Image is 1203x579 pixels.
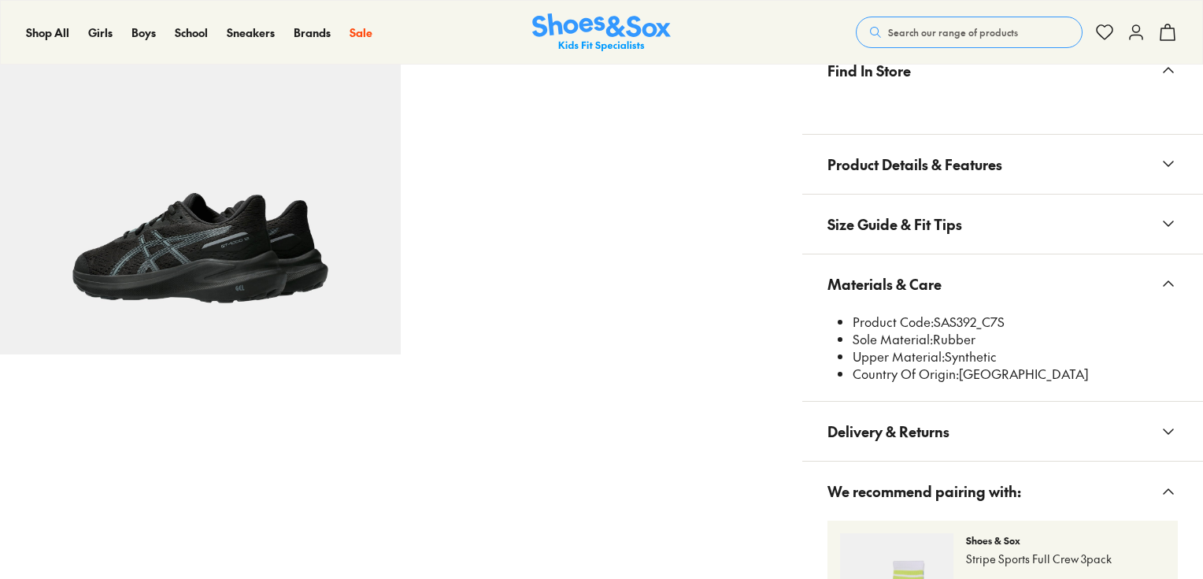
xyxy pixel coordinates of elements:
[294,24,331,40] span: Brands
[966,533,1165,547] p: Shoes & Sox
[227,24,275,41] a: Sneakers
[853,348,1178,366] li: Synthetic
[802,254,1203,314] button: Materials & Care
[131,24,156,41] a: Boys
[827,141,1002,187] span: Product Details & Features
[856,17,1083,48] button: Search our range of products
[350,24,372,40] span: Sale
[802,462,1203,521] button: We recommend pairing with:
[532,13,671,52] img: SNS_Logo_Responsive.svg
[802,402,1203,461] button: Delivery & Returns
[26,24,69,41] a: Shop All
[175,24,208,41] a: School
[853,366,1178,383] li: [GEOGRAPHIC_DATA]
[966,551,1165,567] p: Stripe Sports Full Crew 3pack
[827,468,1021,514] span: We recommend pairing with:
[827,100,1178,115] iframe: Find in Store
[888,25,1018,39] span: Search our range of products
[802,41,1203,100] button: Find In Store
[827,408,949,455] span: Delivery & Returns
[802,135,1203,194] button: Product Details & Features
[88,24,113,41] a: Girls
[853,347,945,365] span: Upper Material:
[131,24,156,40] span: Boys
[802,195,1203,254] button: Size Guide & Fit Tips
[853,313,934,330] span: Product Code:
[853,365,959,382] span: Country Of Origin:
[827,47,911,94] span: Find In Store
[853,314,1178,331] li: SAS392_C7S
[294,24,331,41] a: Brands
[853,331,1178,348] li: Rubber
[227,24,275,40] span: Sneakers
[350,24,372,41] a: Sale
[26,24,69,40] span: Shop All
[827,201,962,247] span: Size Guide & Fit Tips
[532,13,671,52] a: Shoes & Sox
[175,24,208,40] span: School
[853,330,933,347] span: Sole Material:
[88,24,113,40] span: Girls
[827,261,942,307] span: Materials & Care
